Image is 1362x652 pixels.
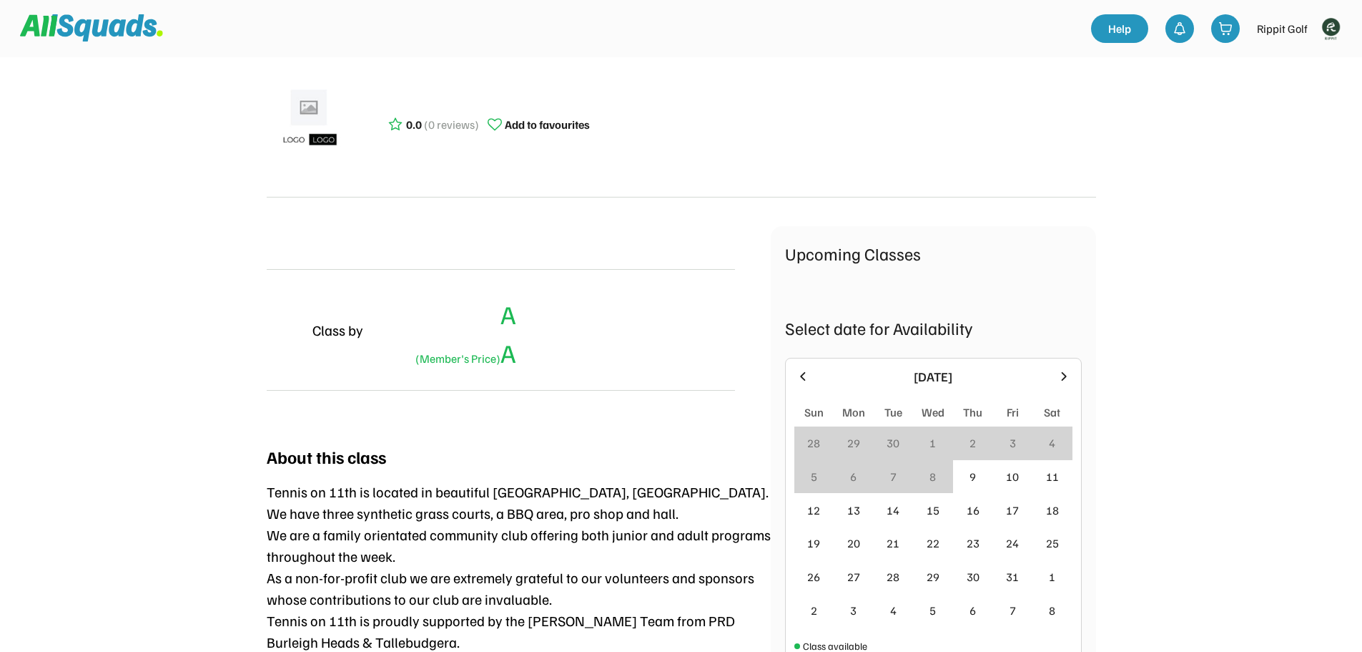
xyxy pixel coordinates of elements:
div: Sun [804,404,824,421]
div: A [500,295,516,334]
div: 25 [1046,535,1059,552]
div: 20 [847,535,860,552]
div: Tue [884,404,902,421]
div: 8 [1049,602,1055,619]
div: 29 [927,568,939,585]
div: 8 [929,468,936,485]
div: 14 [887,502,899,519]
div: Sat [1044,404,1060,421]
div: 26 [807,568,820,585]
div: Thu [963,404,982,421]
div: 5 [929,602,936,619]
div: [DATE] [819,367,1048,386]
div: 4 [890,602,897,619]
div: 7 [890,468,897,485]
div: 1 [1049,568,1055,585]
img: bell-03%20%281%29.svg [1173,21,1187,36]
img: Rippitlogov2_green.png [1316,14,1345,43]
div: 24 [1006,535,1019,552]
div: 21 [887,535,899,552]
div: 28 [887,568,899,585]
div: Add to favourites [505,116,590,133]
div: 11 [1046,468,1059,485]
div: 30 [967,568,979,585]
div: Fri [1007,404,1019,421]
div: Select date for Availability [785,315,1082,341]
div: 6 [850,468,857,485]
div: 22 [927,535,939,552]
div: About this class [267,444,386,469]
div: 23 [967,535,979,552]
div: A [410,334,516,372]
div: 0.0 [406,116,422,133]
div: 29 [847,434,860,452]
div: 31 [1006,568,1019,585]
div: Wed [922,404,944,421]
img: shopping-cart-01%20%281%29.svg [1218,21,1233,36]
div: 12 [807,502,820,519]
div: 30 [887,434,899,452]
div: 7 [1010,602,1016,619]
div: 3 [1010,434,1016,452]
div: 10 [1006,468,1019,485]
img: ui-kit-placeholders-product-5_1200x.webp [274,84,345,156]
div: 5 [811,468,817,485]
div: Upcoming Classes [785,240,1082,266]
div: 28 [807,434,820,452]
div: 19 [807,535,820,552]
div: 2 [811,602,817,619]
img: yH5BAEAAAAALAAAAAABAAEAAAIBRAA7 [267,313,301,347]
div: Mon [842,404,865,421]
div: 13 [847,502,860,519]
div: 16 [967,502,979,519]
div: 17 [1006,502,1019,519]
div: 27 [847,568,860,585]
div: 18 [1046,502,1059,519]
div: 3 [850,602,857,619]
font: (Member's Price) [415,351,500,366]
div: 15 [927,502,939,519]
img: Squad%20Logo.svg [20,14,163,42]
div: 4 [1049,434,1055,452]
div: Rippit Golf [1257,20,1308,37]
a: Help [1091,14,1148,43]
div: Class by [312,319,363,341]
div: 2 [969,434,976,452]
div: 1 [929,434,936,452]
div: 9 [969,468,976,485]
div: (0 reviews) [424,116,479,133]
div: 6 [969,602,976,619]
